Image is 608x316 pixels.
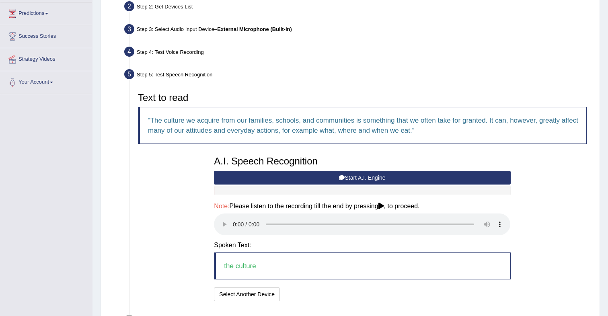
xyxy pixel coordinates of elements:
[214,203,229,209] span: Note:
[214,156,510,166] h3: A.I. Speech Recognition
[214,171,510,185] button: Start A.I. Engine
[121,67,596,84] div: Step 5: Test Speech Recognition
[0,71,92,91] a: Your Account
[138,92,587,103] h3: Text to read
[217,26,292,32] b: External Microphone (Built-in)
[0,2,92,23] a: Predictions
[121,44,596,62] div: Step 4: Test Voice Recording
[0,25,92,45] a: Success Stories
[214,242,510,249] h4: Spoken Text:
[214,287,280,301] button: Select Another Device
[214,203,510,210] h4: Please listen to the recording till the end by pressing , to proceed.
[0,48,92,68] a: Strategy Videos
[121,22,596,39] div: Step 3: Select Audio Input Device
[148,117,578,134] q: The culture we acquire from our families, schools, and communities is something that we often tak...
[214,26,292,32] span: –
[214,252,510,279] blockquote: the culture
